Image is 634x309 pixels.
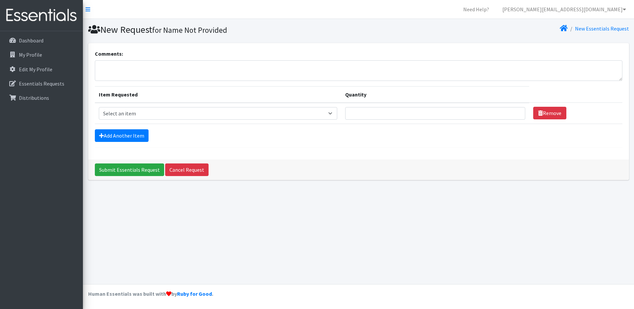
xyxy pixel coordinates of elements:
a: Distributions [3,91,80,104]
small: for Name Not Provided [152,25,227,35]
strong: Human Essentials was built with by . [88,290,213,297]
a: Cancel Request [165,163,209,176]
p: Edit My Profile [19,66,52,73]
th: Quantity [341,86,529,103]
a: New Essentials Request [575,25,629,32]
input: Submit Essentials Request [95,163,164,176]
p: Essentials Requests [19,80,64,87]
a: My Profile [3,48,80,61]
label: Comments: [95,50,123,58]
img: HumanEssentials [3,4,80,27]
p: Dashboard [19,37,43,44]
p: Distributions [19,94,49,101]
a: Need Help? [458,3,494,16]
a: Edit My Profile [3,63,80,76]
a: Dashboard [3,34,80,47]
a: Ruby for Good [177,290,212,297]
a: Essentials Requests [3,77,80,90]
p: My Profile [19,51,42,58]
a: [PERSON_NAME][EMAIL_ADDRESS][DOMAIN_NAME] [497,3,631,16]
th: Item Requested [95,86,342,103]
a: Remove [533,107,566,119]
h1: New Request [88,24,356,35]
a: Add Another Item [95,129,149,142]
